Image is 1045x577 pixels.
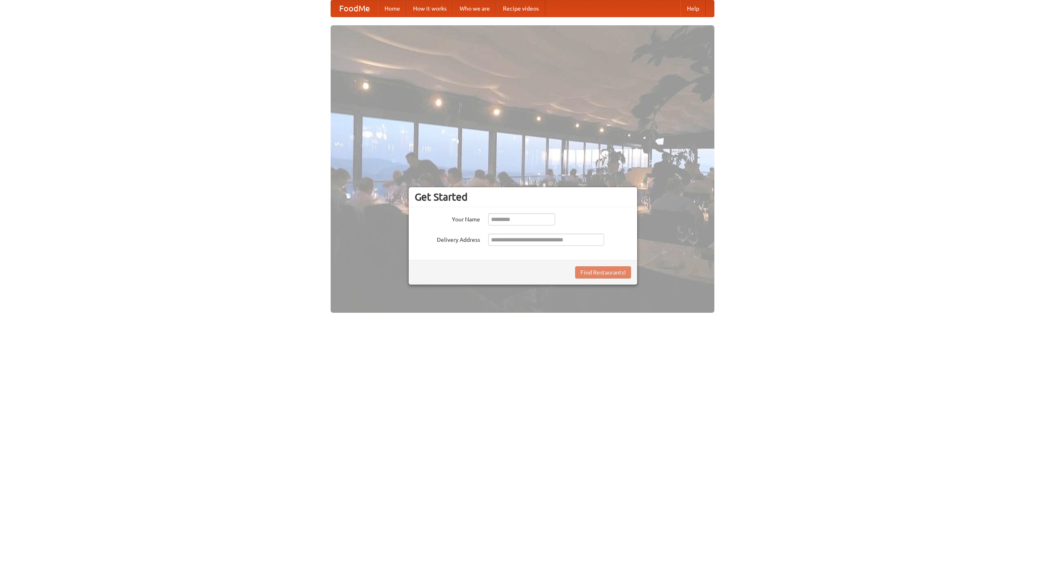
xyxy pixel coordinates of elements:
button: Find Restaurants! [575,266,631,279]
label: Your Name [415,213,480,223]
a: How it works [407,0,453,17]
a: Home [378,0,407,17]
a: Help [680,0,706,17]
h3: Get Started [415,191,631,203]
a: Recipe videos [496,0,545,17]
a: Who we are [453,0,496,17]
a: FoodMe [331,0,378,17]
label: Delivery Address [415,234,480,244]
